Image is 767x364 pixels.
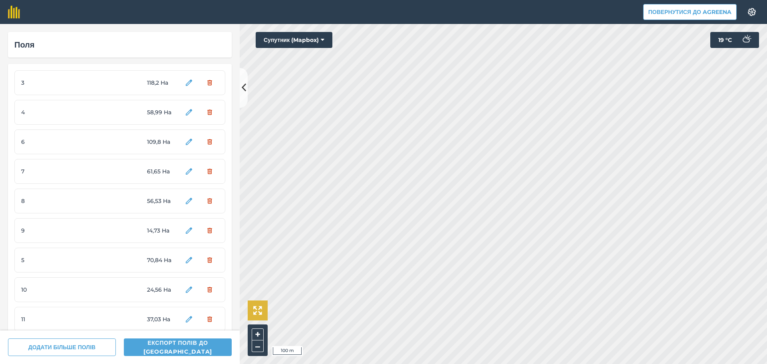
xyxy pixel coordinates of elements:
[21,78,81,87] span: 3
[8,338,116,356] button: ДОДАТИ БІЛЬШЕ ПОЛІВ
[147,256,177,265] span: 70,84 Ha
[8,6,20,18] img: fieldmargin Логотип
[21,285,81,294] span: 10
[147,78,177,87] span: 118,2 Ha
[147,167,177,176] span: 61,65 Ha
[147,108,177,117] span: 58,99 Ha
[147,137,177,146] span: 109,8 Ha
[252,328,264,340] button: +
[21,256,81,265] span: 5
[718,32,732,48] span: 19 ° C
[21,167,81,176] span: 7
[21,108,81,117] span: 4
[147,197,177,205] span: 56,53 Ha
[21,197,81,205] span: 8
[147,285,177,294] span: 24,56 Ha
[147,315,177,324] span: 37,03 Ha
[14,38,225,51] div: Поля
[21,315,81,324] span: 11
[747,8,757,16] img: A cog icon
[738,32,754,48] img: svg+xml;base64,PD94bWwgdmVyc2lvbj0iMS4wIiBlbmNvZGluZz0idXRmLTgiPz4KPCEtLSBHZW5lcmF0b3I6IEFkb2JlIE...
[643,4,737,20] button: Повернутися до Agreena
[124,338,232,356] button: Експорт полів до [GEOGRAPHIC_DATA]
[21,137,81,146] span: 6
[256,32,332,48] button: Супутник (Mapbox)
[252,340,264,352] button: –
[21,226,81,235] span: 9
[253,306,262,315] img: Four arrows, one pointing top left, one top right, one bottom right and the last bottom left
[147,226,177,235] span: 14,73 Ha
[710,32,759,48] button: 19 °C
